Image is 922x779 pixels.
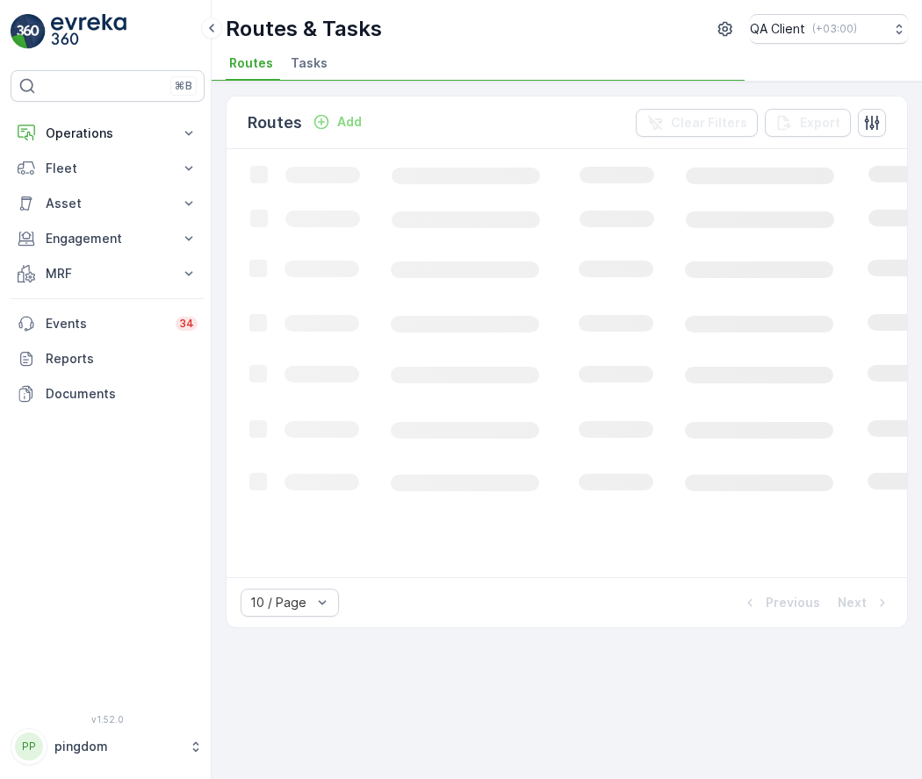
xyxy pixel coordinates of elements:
p: Add [337,113,362,131]
a: Events34 [11,306,205,341]
button: Asset [11,186,205,221]
p: Asset [46,195,169,212]
div: PP [15,733,43,761]
p: Engagement [46,230,169,247]
p: Events [46,315,165,332]
button: Operations [11,116,205,151]
span: v 1.52.0 [11,714,205,725]
button: Clear Filters [636,109,758,137]
p: Next [838,594,867,611]
p: Operations [46,125,169,142]
p: QA Client [750,20,805,38]
p: Previous [766,594,820,611]
a: Documents [11,376,205,411]
span: Routes [229,54,273,72]
button: QA Client(+03:00) [750,14,908,44]
button: Export [765,109,851,137]
p: pingdom [54,738,180,755]
p: ( +03:00 ) [812,22,857,36]
span: Tasks [291,54,328,72]
p: 34 [179,317,194,331]
p: Routes & Tasks [226,15,382,43]
button: Next [836,592,893,613]
p: Clear Filters [671,114,747,132]
img: logo [11,14,46,49]
button: Engagement [11,221,205,256]
p: ⌘B [175,79,192,93]
img: logo_light-DOdMpM7g.png [51,14,126,49]
button: MRF [11,256,205,291]
p: Documents [46,385,198,403]
p: Routes [248,111,302,135]
button: Fleet [11,151,205,186]
p: Fleet [46,160,169,177]
a: Reports [11,341,205,376]
button: PPpingdom [11,728,205,765]
p: MRF [46,265,169,282]
p: Export [800,114,840,132]
button: Previous [739,592,822,613]
button: Add [306,111,369,132]
p: Reports [46,350,198,368]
